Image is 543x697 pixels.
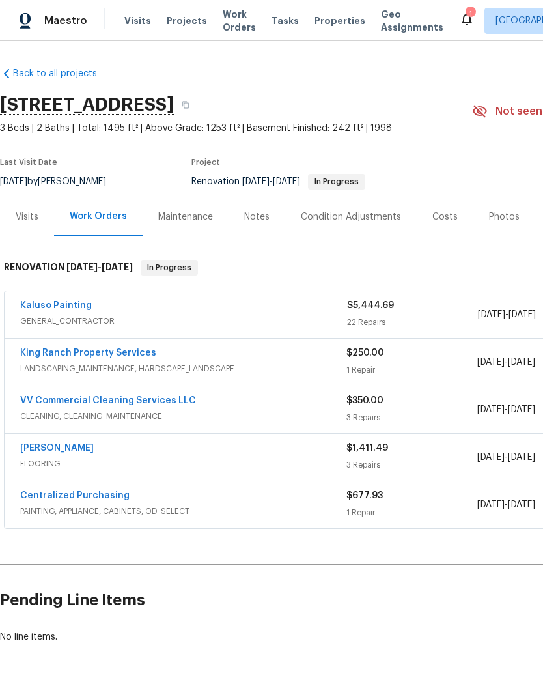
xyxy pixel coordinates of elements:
[301,210,401,223] div: Condition Adjustments
[346,396,383,405] span: $350.00
[478,308,536,321] span: -
[242,177,300,186] span: -
[478,310,505,319] span: [DATE]
[16,210,38,223] div: Visits
[508,453,535,462] span: [DATE]
[346,411,477,424] div: 3 Repairs
[142,261,197,274] span: In Progress
[66,263,98,272] span: [DATE]
[20,396,196,405] a: VV Commercial Cleaning Services LLC
[347,301,394,310] span: $5,444.69
[20,457,346,470] span: FLOORING
[191,177,365,186] span: Renovation
[346,348,384,358] span: $250.00
[508,310,536,319] span: [DATE]
[167,14,207,27] span: Projects
[314,14,365,27] span: Properties
[477,453,505,462] span: [DATE]
[20,301,92,310] a: Kaluso Painting
[346,491,383,500] span: $677.93
[477,405,505,414] span: [DATE]
[158,210,213,223] div: Maintenance
[508,405,535,414] span: [DATE]
[347,316,478,329] div: 22 Repairs
[466,8,475,21] div: 1
[102,263,133,272] span: [DATE]
[508,358,535,367] span: [DATE]
[70,210,127,223] div: Work Orders
[244,210,270,223] div: Notes
[477,498,535,511] span: -
[346,506,477,519] div: 1 Repair
[174,93,197,117] button: Copy Address
[271,16,299,25] span: Tasks
[66,263,133,272] span: -
[346,444,388,453] span: $1,411.49
[381,8,443,34] span: Geo Assignments
[477,356,535,369] span: -
[508,500,535,509] span: [DATE]
[477,500,505,509] span: [DATE]
[20,362,346,375] span: LANDSCAPING_MAINTENANCE, HARDSCAPE_LANDSCAPE
[124,14,151,27] span: Visits
[477,403,535,416] span: -
[432,210,458,223] div: Costs
[20,491,130,500] a: Centralized Purchasing
[273,177,300,186] span: [DATE]
[20,410,346,423] span: CLEANING, CLEANING_MAINTENANCE
[20,444,94,453] a: [PERSON_NAME]
[477,451,535,464] span: -
[489,210,520,223] div: Photos
[20,505,346,518] span: PAINTING, APPLIANCE, CABINETS, OD_SELECT
[477,358,505,367] span: [DATE]
[20,315,347,328] span: GENERAL_CONTRACTOR
[4,260,133,276] h6: RENOVATION
[191,158,220,166] span: Project
[346,459,477,472] div: 3 Repairs
[346,363,477,377] div: 1 Repair
[309,178,364,186] span: In Progress
[44,14,87,27] span: Maestro
[242,177,270,186] span: [DATE]
[20,348,156,358] a: King Ranch Property Services
[223,8,256,34] span: Work Orders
